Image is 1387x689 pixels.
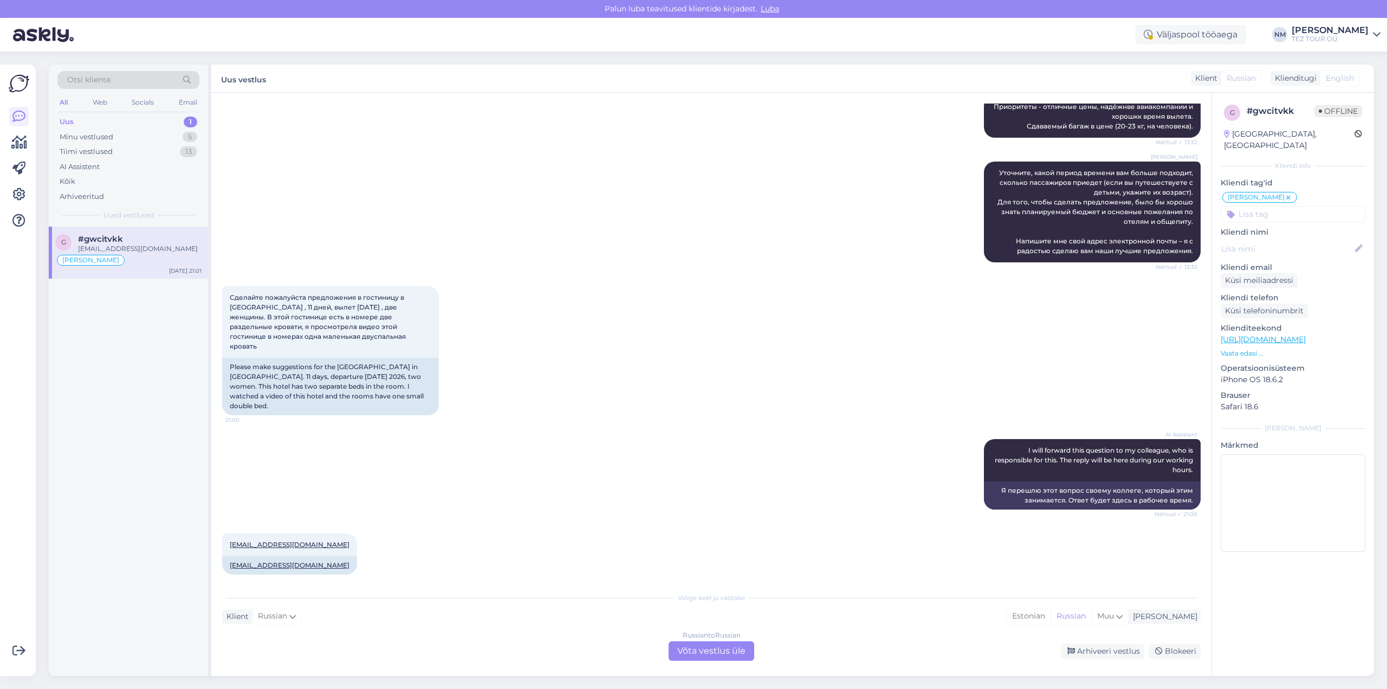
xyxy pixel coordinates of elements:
[1292,26,1369,35] div: [PERSON_NAME]
[1221,227,1365,238] p: Kliendi nimi
[1221,323,1365,334] p: Klienditeekond
[1221,440,1365,451] p: Märkmed
[995,446,1195,474] span: I will forward this question to my colleague, who is responsible for this. The reply will be here...
[1314,105,1362,117] span: Offline
[683,630,741,640] div: Russian to Russian
[757,4,782,14] span: Luba
[1007,608,1051,624] div: Estonian
[78,244,202,254] div: [EMAIL_ADDRESS][DOMAIN_NAME]
[1272,27,1287,42] div: NM
[60,162,100,172] div: AI Assistent
[60,191,104,202] div: Arhiveeritud
[1221,161,1365,171] div: Kliendi info
[1155,510,1197,518] span: Nähtud ✓ 21:00
[1221,262,1365,273] p: Kliendi email
[57,95,70,110] div: All
[1326,73,1354,84] span: English
[60,132,113,143] div: Minu vestlused
[60,146,113,157] div: Tiimi vestlused
[1227,73,1256,84] span: Russian
[67,74,111,86] span: Otsi kliente
[184,117,197,127] div: 1
[1135,25,1246,44] div: Väljaspool tööaega
[1221,177,1365,189] p: Kliendi tag'id
[225,416,266,424] span: 21:00
[1271,73,1317,84] div: Klienditugi
[1097,611,1114,621] span: Muu
[1221,243,1353,255] input: Lisa nimi
[1129,611,1197,622] div: [PERSON_NAME]
[1247,105,1314,118] div: # gwcitvkk
[669,641,754,661] div: Võta vestlus üle
[1221,401,1365,413] p: Safari 18.6
[1221,304,1308,318] div: Küsi telefoninumbrit
[230,293,407,350] span: Сделайте пожалуйста предложения в гостиницу в [GEOGRAPHIC_DATA] , 11 дней, вылет [DATE] , две жен...
[1149,644,1201,659] div: Blokeeri
[1221,349,1365,358] p: Vaata edasi ...
[221,71,266,86] label: Uus vestlus
[1230,108,1235,117] span: g
[1228,194,1285,201] span: [PERSON_NAME]
[1292,26,1380,43] a: [PERSON_NAME]TEZ TOUR OÜ
[1221,206,1365,222] input: Lisa tag
[60,117,74,127] div: Uus
[1156,138,1197,146] span: Nähtud ✓ 13:32
[1221,374,1365,385] p: iPhone OS 18.6.2
[222,593,1201,603] div: Valige keel ja vastake
[9,73,29,94] img: Askly Logo
[258,610,287,622] span: Russian
[1061,644,1144,659] div: Arhiveeri vestlus
[984,481,1201,510] div: Я перешлю этот вопрос своему коллеге, который этим занимается. Ответ будет здесь в рабочее время.
[1221,390,1365,401] p: Brauser
[90,95,109,110] div: Web
[1191,73,1217,84] div: Klient
[1151,153,1197,161] span: [PERSON_NAME]
[129,95,156,110] div: Socials
[78,234,123,244] span: #gwcitvkk
[230,540,349,549] a: [EMAIL_ADDRESS][DOMAIN_NAME]
[103,210,154,220] span: Uued vestlused
[1221,363,1365,374] p: Operatsioonisüsteem
[180,146,197,157] div: 13
[1224,128,1354,151] div: [GEOGRAPHIC_DATA], [GEOGRAPHIC_DATA]
[222,358,439,415] div: Please make suggestions for the [GEOGRAPHIC_DATA] in [GEOGRAPHIC_DATA]. 11 days, departure [DATE]...
[1221,273,1298,288] div: Küsi meiliaadressi
[183,132,197,143] div: 5
[169,267,202,275] div: [DATE] 21:01
[177,95,199,110] div: Email
[1292,35,1369,43] div: TEZ TOUR OÜ
[1157,430,1197,439] span: AI Assistent
[61,238,66,246] span: g
[62,257,119,263] span: [PERSON_NAME]
[997,169,1195,255] span: Уточните, какой период времени вам больше подходит, сколько пассажиров приедет (если вы путешеств...
[230,561,349,569] a: [EMAIL_ADDRESS][DOMAIN_NAME]
[1156,263,1197,271] span: Nähtud ✓ 13:32
[1221,292,1365,304] p: Kliendi telefon
[225,575,266,583] span: 21:01
[1051,608,1091,624] div: Russian
[1221,423,1365,433] div: [PERSON_NAME]
[1221,334,1306,344] a: [URL][DOMAIN_NAME]
[222,611,249,622] div: Klient
[60,176,75,187] div: Kõik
